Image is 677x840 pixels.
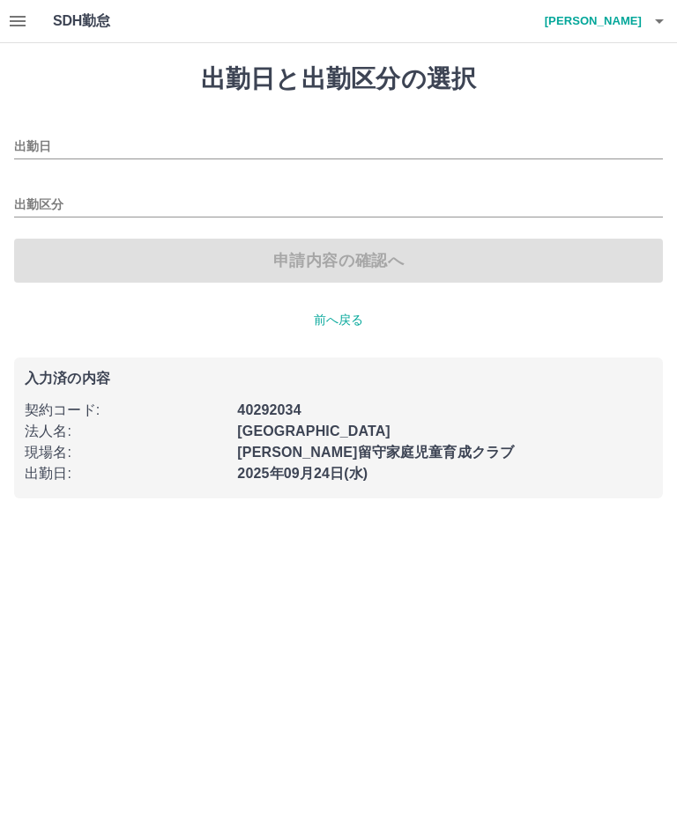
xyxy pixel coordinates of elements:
p: 出勤日 : [25,463,227,484]
p: 入力済の内容 [25,372,652,386]
b: [PERSON_NAME]留守家庭児童育成クラブ [237,445,514,460]
p: 契約コード : [25,400,227,421]
b: [GEOGRAPHIC_DATA] [237,424,391,438]
b: 2025年09月24日(水) [237,466,368,481]
p: 法人名 : [25,421,227,442]
h1: 出勤日と出勤区分の選択 [14,64,663,94]
p: 前へ戻る [14,311,663,329]
p: 現場名 : [25,442,227,463]
b: 40292034 [237,402,301,417]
